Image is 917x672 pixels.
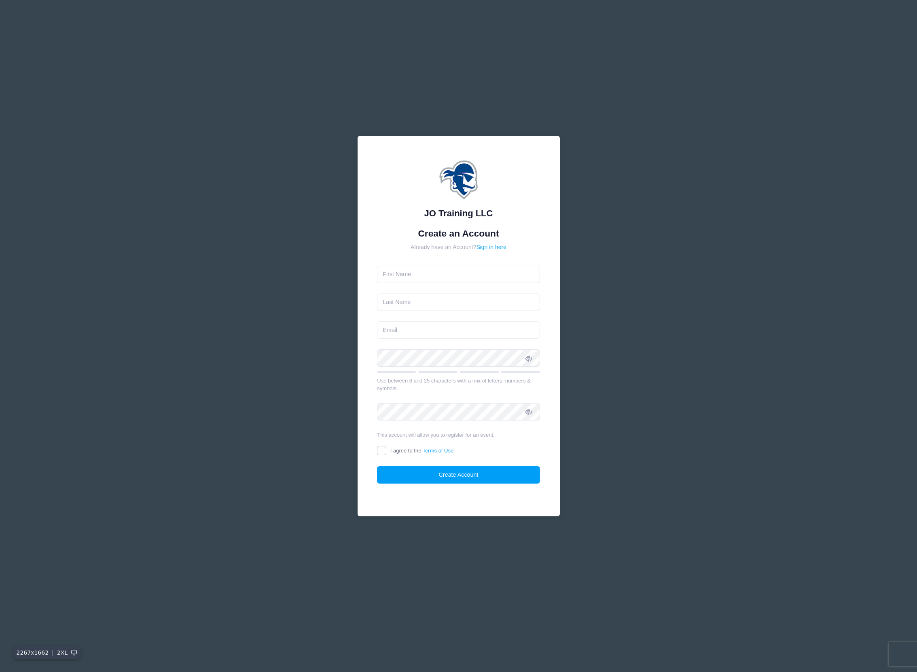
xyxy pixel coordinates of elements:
[423,448,454,454] a: Terms of Use
[434,156,483,204] img: JO Training LLC
[377,228,540,239] h1: Create an Account
[377,431,540,439] div: This account will allow you to register for an event.
[377,266,540,283] input: First Name
[377,446,386,455] input: I agree to theTerms of Use
[390,448,453,454] span: I agree to the
[377,466,540,484] button: Create Account
[377,207,540,220] div: JO Training LLC
[377,321,540,339] input: Email
[377,243,540,251] div: Already have an Account?
[377,377,540,393] div: Use between 6 and 25 characters with a mix of letters, numbers & symbols.
[377,294,540,311] input: Last Name
[476,244,506,250] a: Sign in here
